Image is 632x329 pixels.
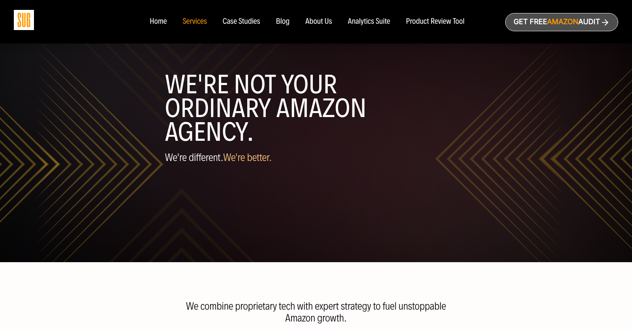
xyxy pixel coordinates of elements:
[276,17,290,26] a: Blog
[406,17,465,26] a: Product Review Tool
[505,13,618,31] a: Get freeAmazonAudit
[182,17,207,26] a: Services
[223,151,272,164] span: We're better.
[150,17,167,26] a: Home
[165,152,467,163] p: We're different.
[223,17,260,26] a: Case Studies
[165,73,467,144] h1: WE'RE NOT YOUR ORDINARY AMAZON AGENCY.
[305,17,332,26] a: About Us
[348,17,390,26] a: Analytics Suite
[547,18,578,26] span: Amazon
[171,300,461,324] p: We combine proprietary tech with expert strategy to fuel unstoppable Amazon growth.
[14,10,34,30] img: Sug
